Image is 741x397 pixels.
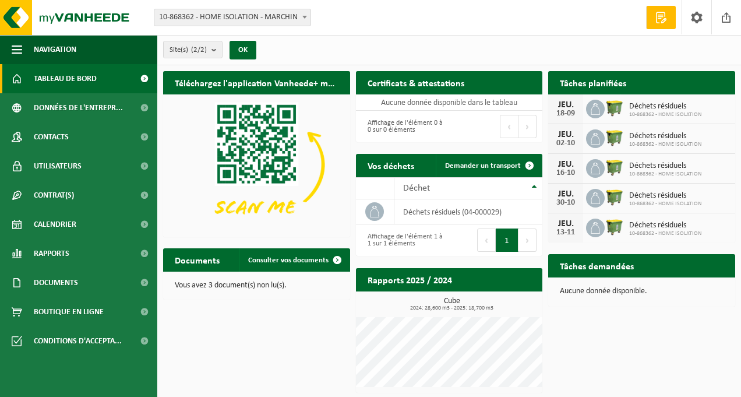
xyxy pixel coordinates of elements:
[34,239,69,268] span: Rapports
[554,110,577,118] div: 18-09
[356,268,464,291] h2: Rapports 2025 / 2024
[518,115,537,138] button: Next
[554,219,577,229] div: JEU.
[34,35,76,64] span: Navigation
[356,154,426,177] h2: Vos déchets
[629,191,701,201] span: Déchets résiduels
[34,326,122,356] span: Conditions d'accepta...
[554,199,577,207] div: 30-10
[605,128,624,147] img: WB-1100-HPE-GN-50
[445,162,521,170] span: Demander un transport
[356,94,543,111] td: Aucune donnée disponible dans le tableau
[34,64,97,93] span: Tableau de bord
[34,122,69,152] span: Contacts
[629,132,701,141] span: Déchets résiduels
[554,160,577,169] div: JEU.
[500,115,518,138] button: Previous
[403,184,430,193] span: Déchet
[554,169,577,177] div: 16-10
[548,71,638,94] h2: Tâches planifiées
[605,217,624,237] img: WB-1100-HPE-GN-50
[163,71,350,94] h2: Téléchargez l'application Vanheede+ maintenant!
[629,161,701,171] span: Déchets résiduels
[163,41,223,58] button: Site(s)(2/2)
[163,94,350,235] img: Download de VHEPlus App
[394,199,542,224] td: déchets résiduels (04-000029)
[191,46,207,54] count: (2/2)
[34,297,104,326] span: Boutique en ligne
[629,221,701,230] span: Déchets résiduels
[175,282,338,290] p: Vous avez 3 document(s) non lu(s).
[362,297,543,311] h3: Cube
[518,229,537,252] button: Next
[629,141,701,148] span: 10-868362 - HOME ISOLATION
[154,9,310,26] span: 10-868362 - HOME ISOLATION - MARCHIN
[34,210,76,239] span: Calendrier
[477,229,496,252] button: Previous
[629,230,701,237] span: 10-868362 - HOME ISOLATION
[362,227,443,253] div: Affichage de l'élément 1 à 1 sur 1 éléments
[34,181,74,210] span: Contrat(s)
[34,152,82,181] span: Utilisateurs
[163,248,231,271] h2: Documents
[605,98,624,118] img: WB-1100-HPE-GN-50
[248,257,329,264] span: Consulter vos documents
[356,71,476,94] h2: Certificats & attestations
[554,130,577,139] div: JEU.
[554,100,577,110] div: JEU.
[629,102,701,111] span: Déchets résiduels
[154,9,311,26] span: 10-868362 - HOME ISOLATION - MARCHIN
[605,187,624,207] img: WB-1100-HPE-GN-50
[441,291,541,314] a: Consulter les rapports
[554,229,577,237] div: 13-11
[436,154,541,177] a: Demander un transport
[34,93,123,122] span: Données de l'entrepr...
[230,41,256,59] button: OK
[496,229,518,252] button: 1
[629,201,701,208] span: 10-868362 - HOME ISOLATION
[239,248,349,272] a: Consulter vos documents
[605,157,624,177] img: WB-1100-HPE-GN-50
[34,268,78,297] span: Documents
[629,171,701,178] span: 10-868362 - HOME ISOLATION
[554,189,577,199] div: JEU.
[554,139,577,147] div: 02-10
[362,114,443,139] div: Affichage de l'élément 0 à 0 sur 0 éléments
[362,305,543,311] span: 2024: 28,600 m3 - 2025: 18,700 m3
[629,111,701,118] span: 10-868362 - HOME ISOLATION
[548,254,645,277] h2: Tâches demandées
[560,287,724,296] p: Aucune donnée disponible.
[170,41,207,59] span: Site(s)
